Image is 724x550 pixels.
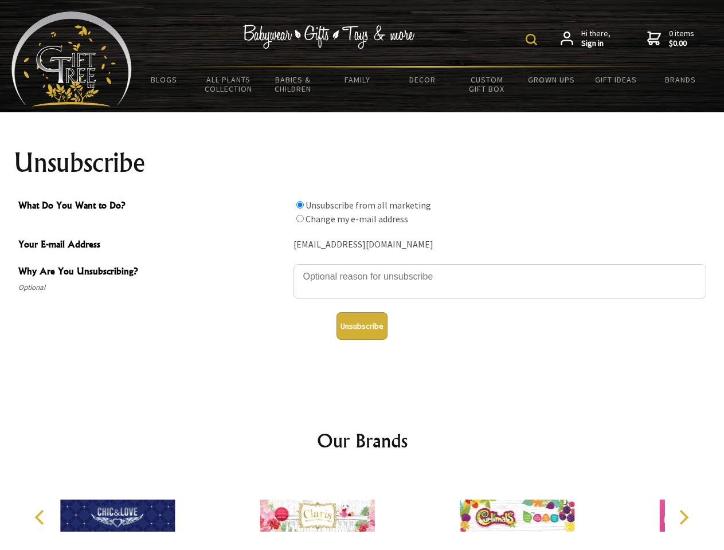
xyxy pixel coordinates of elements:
[293,236,706,254] div: [EMAIL_ADDRESS][DOMAIN_NAME]
[11,11,132,107] img: Babyware - Gifts - Toys and more...
[561,29,610,49] a: Hi there,Sign in
[18,237,288,254] span: Your E-mail Address
[243,25,415,49] img: Babywear - Gifts - Toys & more
[390,68,455,92] a: Decor
[306,213,408,225] label: Change my e-mail address
[671,505,696,530] button: Next
[526,34,537,45] img: product search
[296,201,304,209] input: What Do You Want to Do?
[648,68,713,92] a: Brands
[326,68,390,92] a: Family
[261,68,326,101] a: Babies & Children
[14,149,711,176] h1: Unsubscribe
[132,68,197,92] a: BLOGS
[18,281,288,294] span: Optional
[584,68,648,92] a: Gift Ideas
[519,68,584,92] a: Grown Ups
[669,38,694,49] strong: $0.00
[336,312,388,340] button: Unsubscribe
[647,29,694,49] a: 0 items$0.00
[581,38,610,49] strong: Sign in
[455,68,519,101] a: Custom Gift Box
[197,68,261,101] a: All Plants Collection
[18,198,288,215] span: What Do You Want to Do?
[296,215,304,222] input: What Do You Want to Do?
[29,505,54,530] button: Previous
[306,199,431,211] label: Unsubscribe from all marketing
[23,427,702,454] h2: Our Brands
[293,264,706,298] textarea: Why Are You Unsubscribing?
[669,28,694,49] span: 0 items
[18,264,288,281] span: Why Are You Unsubscribing?
[581,29,610,49] span: Hi there,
